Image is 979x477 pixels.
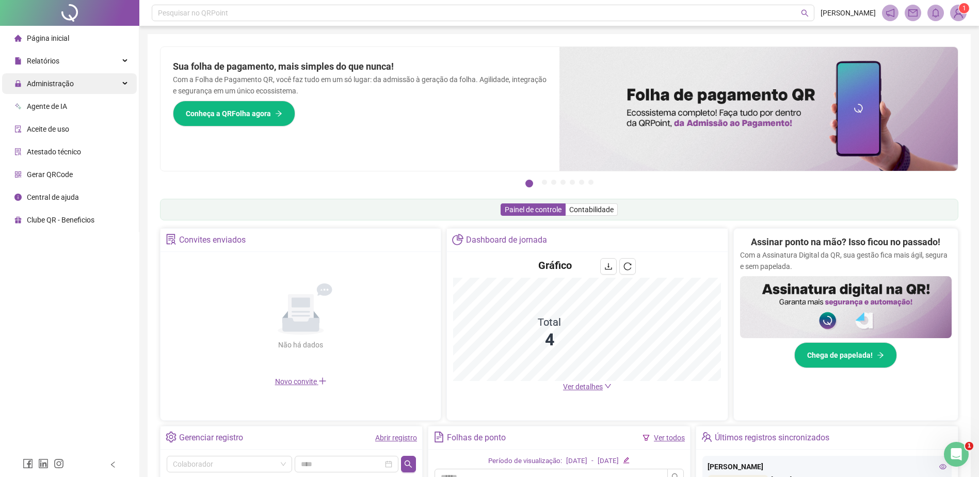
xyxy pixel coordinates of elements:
[466,231,547,249] div: Dashboard de jornada
[275,110,282,117] span: arrow-right
[404,460,412,468] span: search
[505,205,561,214] span: Painel de controle
[801,9,809,17] span: search
[551,180,556,185] button: 3
[166,432,176,442] span: setting
[186,108,271,119] span: Conheça a QRFolha agora
[821,7,876,19] span: [PERSON_NAME]
[604,262,613,271] span: download
[14,171,22,178] span: qrcode
[559,47,958,171] img: banner%2F8d14a306-6205-4263-8e5b-06e9a85ad873.png
[27,34,69,42] span: Página inicial
[253,339,348,351] div: Não há dados
[179,231,246,249] div: Convites enviados
[38,458,49,469] span: linkedin
[566,456,587,467] div: [DATE]
[588,180,593,185] button: 7
[708,461,946,472] div: [PERSON_NAME]
[886,8,895,18] span: notification
[579,180,584,185] button: 6
[740,276,952,338] img: banner%2F02c71560-61a6-44d4-94b9-c8ab97240462.png
[173,74,547,97] p: Com a Folha de Pagamento QR, você faz tudo em um só lugar: da admissão à geração da folha. Agilid...
[959,3,969,13] sup: Atualize o seu contato no menu Meus Dados
[944,442,969,467] iframe: Intercom live chat
[542,180,547,185] button: 2
[173,101,295,126] button: Conheça a QRFolha agora
[27,170,73,179] span: Gerar QRCode
[560,180,566,185] button: 4
[27,125,69,133] span: Aceite de uso
[951,5,966,21] img: 76513
[452,234,463,245] span: pie-chart
[701,432,712,442] span: team
[604,383,612,390] span: down
[14,194,22,201] span: info-circle
[563,383,603,391] span: Ver detalhes
[569,205,614,214] span: Contabilidade
[275,377,327,386] span: Novo convite
[14,57,22,65] span: file
[598,456,619,467] div: [DATE]
[965,442,973,450] span: 1
[14,35,22,42] span: home
[27,216,94,224] span: Clube QR - Beneficios
[931,8,940,18] span: bell
[807,349,873,361] span: Chega de papelada!
[375,434,417,442] a: Abrir registro
[740,249,952,272] p: Com a Assinatura Digital da QR, sua gestão fica mais ágil, segura e sem papelada.
[14,80,22,87] span: lock
[939,463,946,470] span: eye
[908,8,918,18] span: mail
[962,5,966,12] span: 1
[23,458,33,469] span: facebook
[166,234,176,245] span: solution
[794,342,897,368] button: Chega de papelada!
[643,434,650,441] span: filter
[27,193,79,201] span: Central de ajuda
[525,180,533,187] button: 1
[179,429,243,447] div: Gerenciar registro
[27,79,74,88] span: Administração
[538,258,572,273] h4: Gráfico
[54,458,64,469] span: instagram
[173,59,547,74] h2: Sua folha de pagamento, mais simples do que nunca!
[654,434,685,442] a: Ver todos
[488,456,562,467] div: Período de visualização:
[591,456,593,467] div: -
[563,383,612,391] a: Ver detalhes down
[14,148,22,155] span: solution
[434,432,444,442] span: file-text
[27,57,59,65] span: Relatórios
[623,262,632,271] span: reload
[109,461,117,468] span: left
[14,125,22,133] span: audit
[877,352,884,359] span: arrow-right
[14,216,22,224] span: gift
[623,457,630,464] span: edit
[318,377,327,385] span: plus
[570,180,575,185] button: 5
[27,148,81,156] span: Atestado técnico
[447,429,506,447] div: Folhas de ponto
[751,235,940,249] h2: Assinar ponto na mão? Isso ficou no passado!
[715,429,829,447] div: Últimos registros sincronizados
[27,102,67,110] span: Agente de IA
